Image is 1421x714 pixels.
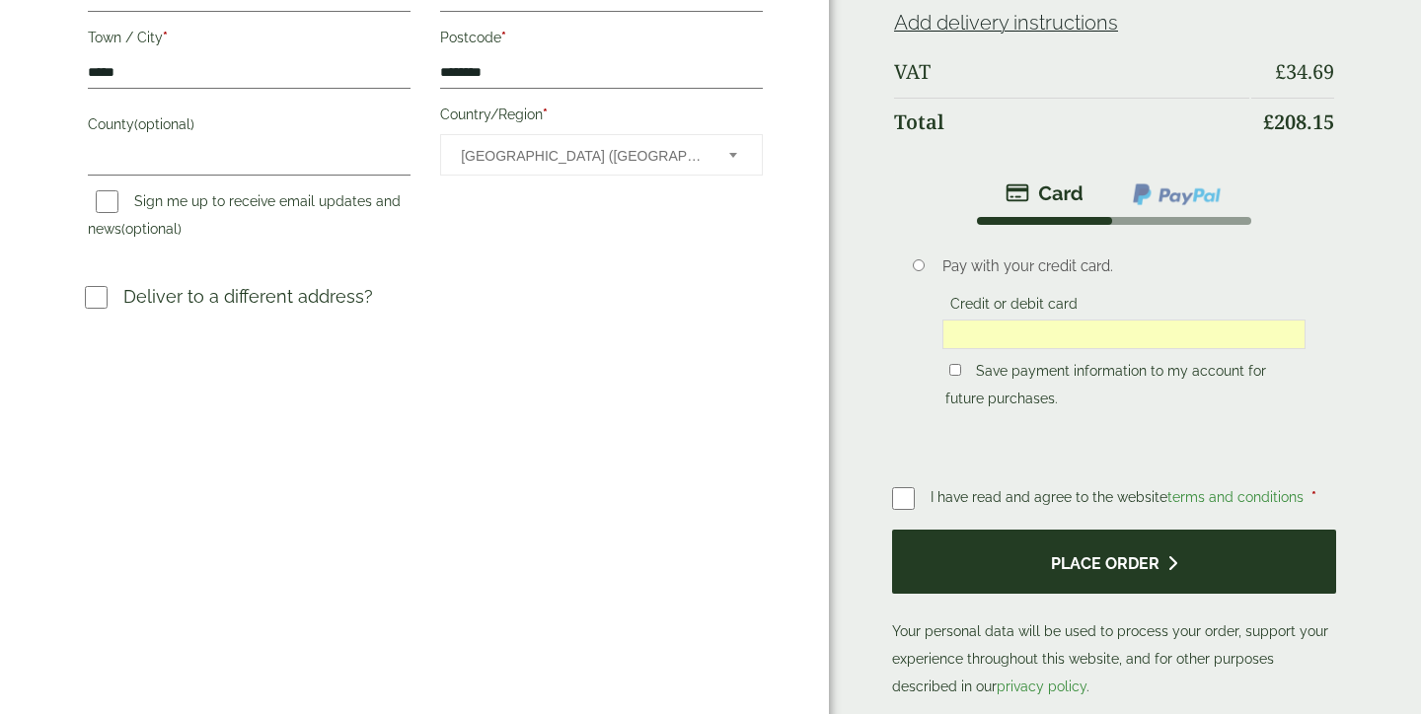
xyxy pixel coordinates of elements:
[1263,108,1334,135] bdi: 208.15
[894,11,1118,35] a: Add delivery instructions
[121,221,182,237] span: (optional)
[931,489,1308,505] span: I have read and agree to the website
[440,101,763,134] label: Country/Region
[543,107,548,122] abbr: required
[123,283,373,310] p: Deliver to a different address?
[501,30,506,45] abbr: required
[942,296,1085,318] label: Credit or debit card
[88,193,401,243] label: Sign me up to receive email updates and news
[892,530,1336,700] p: Your personal data will be used to process your order, support your experience throughout this we...
[1275,58,1334,85] bdi: 34.69
[96,190,118,213] input: Sign me up to receive email updates and news(optional)
[892,530,1336,594] button: Place order
[894,48,1249,96] th: VAT
[894,98,1249,146] th: Total
[440,134,763,176] span: Country/Region
[1006,181,1084,205] img: stripe.png
[1131,181,1223,207] img: ppcp-gateway.png
[134,116,194,132] span: (optional)
[1167,489,1304,505] a: terms and conditions
[88,110,411,144] label: County
[942,255,1306,277] p: Pay with your credit card.
[163,30,168,45] abbr: required
[945,363,1266,412] label: Save payment information to my account for future purchases.
[440,24,763,57] label: Postcode
[948,325,1300,343] iframe: Secure card payment input frame
[1263,108,1274,135] span: £
[88,24,411,57] label: Town / City
[997,678,1086,694] a: privacy policy
[461,135,703,177] span: United Kingdom (UK)
[1311,489,1316,505] abbr: required
[1275,58,1286,85] span: £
